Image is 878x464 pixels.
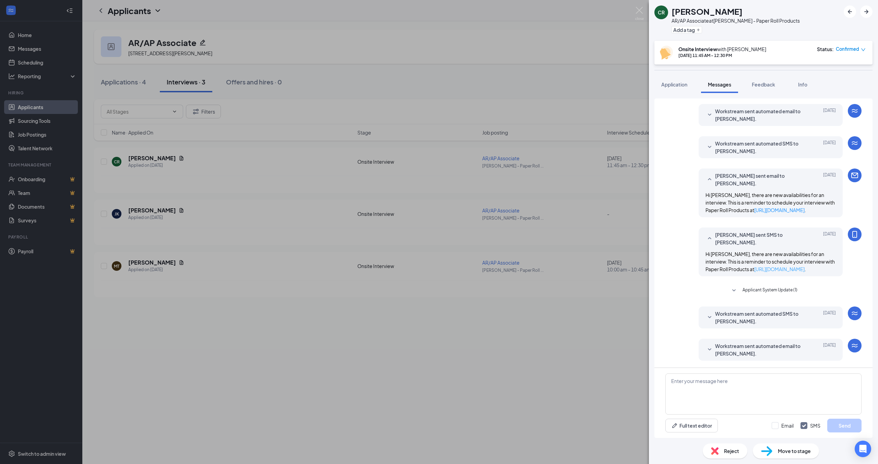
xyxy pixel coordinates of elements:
[705,313,714,322] svg: SmallChevronDown
[823,342,836,357] span: [DATE]
[715,172,805,187] span: [PERSON_NAME] sent email to [PERSON_NAME].
[754,207,805,213] a: [URL][DOMAIN_NAME]
[730,287,797,295] button: SmallChevronDownApplicant System Update (1)
[715,107,805,123] span: Workstream sent automated email to [PERSON_NAME].
[851,230,859,239] svg: MobileSms
[705,346,714,354] svg: SmallChevronDown
[665,419,718,432] button: Full text editorPen
[754,266,805,272] a: [URL][DOMAIN_NAME]
[823,231,836,246] span: [DATE]
[851,107,859,115] svg: WorkstreamLogo
[823,172,836,187] span: [DATE]
[672,17,800,24] div: AR/AP Associate at [PERSON_NAME] - Paper Roll Products
[661,81,687,88] span: Application
[743,287,797,295] span: Applicant System Update (1)
[817,46,834,53] div: Status :
[696,28,700,32] svg: Plus
[855,441,871,457] div: Open Intercom Messenger
[715,140,805,155] span: Workstream sent automated SMS to [PERSON_NAME].
[862,8,870,16] svg: ArrowRight
[846,8,854,16] svg: ArrowLeftNew
[715,231,805,246] span: [PERSON_NAME] sent SMS to [PERSON_NAME].
[823,310,836,325] span: [DATE]
[724,447,739,455] span: Reject
[851,171,859,179] svg: Email
[798,81,807,88] span: Info
[730,287,738,295] svg: SmallChevronDown
[705,251,835,272] span: Hi [PERSON_NAME], there are new availabilities for an interview. This is a reminder to schedule y...
[860,5,873,18] button: ArrowRight
[823,107,836,123] span: [DATE]
[708,81,731,88] span: Messages
[672,5,743,17] h1: [PERSON_NAME]
[752,81,775,88] span: Feedback
[715,342,805,357] span: Workstream sent automated email to [PERSON_NAME].
[705,175,714,184] svg: SmallChevronUp
[678,46,766,53] div: with [PERSON_NAME]
[836,46,859,53] span: Confirmed
[705,192,835,213] span: Hi [PERSON_NAME], there are new availabilities for an interview. This is a reminder to schedule y...
[823,140,836,155] span: [DATE]
[705,234,714,243] svg: SmallChevronUp
[778,447,811,455] span: Move to stage
[844,5,856,18] button: ArrowLeftNew
[678,46,717,52] b: Onsite Interview
[715,310,805,325] span: Workstream sent automated SMS to [PERSON_NAME].
[851,309,859,317] svg: WorkstreamLogo
[671,422,678,429] svg: Pen
[672,26,702,33] button: PlusAdd a tag
[851,139,859,147] svg: WorkstreamLogo
[705,111,714,119] svg: SmallChevronDown
[827,419,862,432] button: Send
[861,47,866,52] span: down
[705,143,714,151] svg: SmallChevronDown
[851,341,859,350] svg: WorkstreamLogo
[658,9,665,16] div: CR
[678,53,766,58] div: [DATE] 11:45 AM - 12:30 PM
